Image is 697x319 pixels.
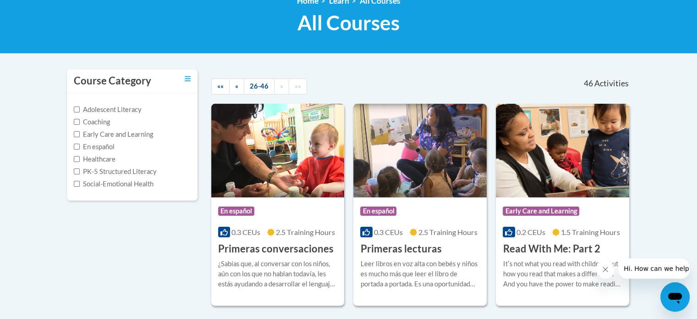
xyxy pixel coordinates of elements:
img: Course Logo [211,104,345,197]
span: »» [295,82,301,90]
span: 0.2 CEUs [516,228,545,236]
span: «« [217,82,224,90]
label: Social-Emotional Health [74,179,154,189]
iframe: Button to launch messaging window [660,282,690,312]
input: Checkbox for Options [74,131,80,137]
div: ¿Sabías que, al conversar con los niños, aún con los que no hablan todavía, les estás ayudando a ... [218,259,338,289]
a: Course LogoEarly Care and Learning0.2 CEUs1.5 Training Hours Read With Me: Part 2Itʹs not what yo... [496,104,629,306]
span: « [235,82,238,90]
span: 1.5 Training Hours [561,228,620,236]
span: En español [360,207,396,216]
label: En español [74,142,115,152]
span: Hi. How can we help? [5,6,74,14]
h3: Primeras lecturas [360,242,441,256]
span: 0.3 CEUs [231,228,260,236]
a: Previous [229,78,244,95]
span: All Courses [297,11,400,35]
img: Course Logo [353,104,487,197]
label: Coaching [74,117,110,127]
span: 2.5 Training Hours [276,228,335,236]
input: Checkbox for Options [74,106,80,112]
a: Toggle collapse [185,74,191,84]
label: Healthcare [74,154,115,164]
span: » [280,82,283,90]
img: Course Logo [496,104,629,197]
h3: Read With Me: Part 2 [503,242,600,256]
input: Checkbox for Options [74,119,80,125]
a: Begining [211,78,230,95]
span: Activities [594,78,629,89]
div: Itʹs not what you read with children, but how you read that makes a difference. And you have the ... [503,259,622,289]
input: Checkbox for Options [74,168,80,174]
label: Early Care and Learning [74,129,153,140]
a: Course LogoEn español0.3 CEUs2.5 Training Hours Primeras conversaciones¿Sabías que, al conversar ... [211,104,345,306]
label: PK-5 Structured Literacy [74,167,157,177]
a: End [289,78,307,95]
a: Course LogoEn español0.3 CEUs2.5 Training Hours Primeras lecturasLeer libros en voz alta con bebé... [353,104,487,306]
span: 0.3 CEUs [374,228,403,236]
input: Checkbox for Options [74,181,80,187]
label: Adolescent Literacy [74,105,142,115]
span: 2.5 Training Hours [418,228,477,236]
iframe: Close message [596,260,615,279]
span: 46 [583,78,593,89]
span: Early Care and Learning [503,207,579,216]
input: Checkbox for Options [74,144,80,150]
a: 26-46 [244,78,274,95]
input: Checkbox for Options [74,156,80,162]
h3: Primeras conversaciones [218,242,334,256]
span: En español [218,207,254,216]
div: Leer libros en voz alta con bebés y niños es mucho más que leer el libro de portada a portada. Es... [360,259,480,289]
iframe: Message from company [618,258,690,279]
h3: Course Category [74,74,151,88]
a: Next [274,78,289,95]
